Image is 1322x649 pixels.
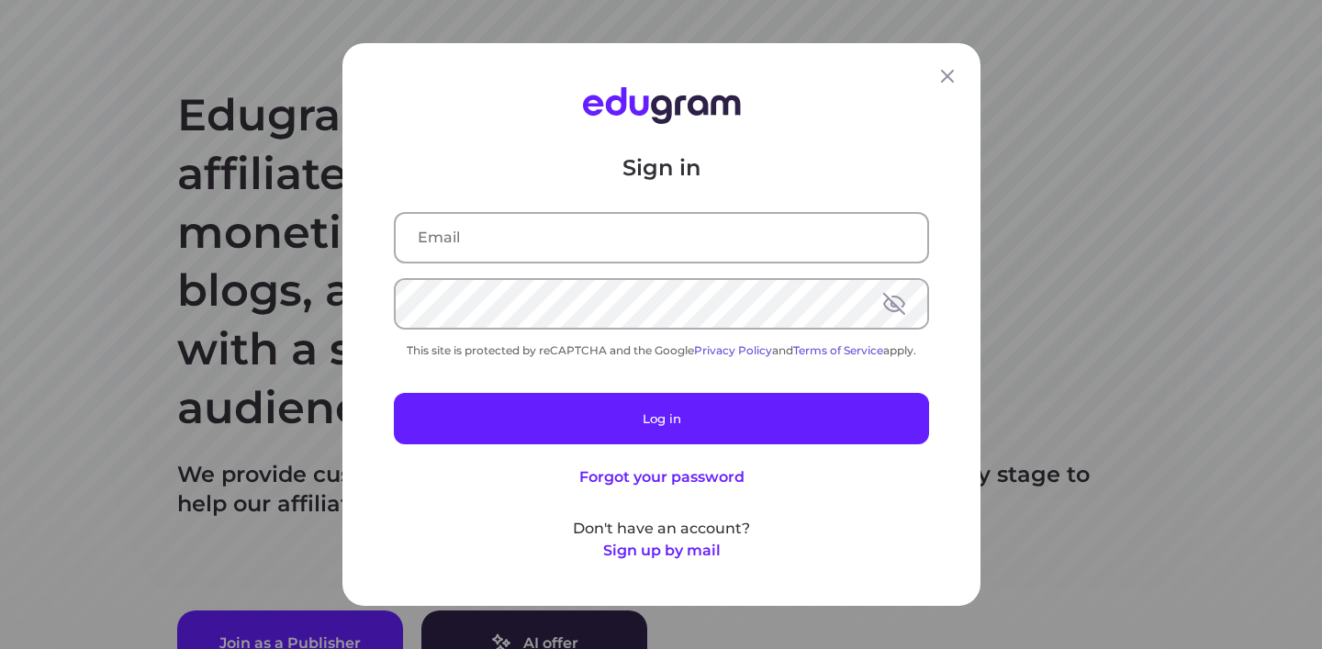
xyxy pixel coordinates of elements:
[694,343,772,357] a: Privacy Policy
[582,87,740,124] img: Edugram Logo
[793,343,883,357] a: Terms of Service
[396,214,927,262] input: Email
[578,466,744,488] button: Forgot your password
[394,343,929,357] div: This site is protected by reCAPTCHA and the Google and apply.
[394,518,929,540] p: Don't have an account?
[394,153,929,183] p: Sign in
[602,540,720,562] button: Sign up by mail
[394,393,929,444] button: Log in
